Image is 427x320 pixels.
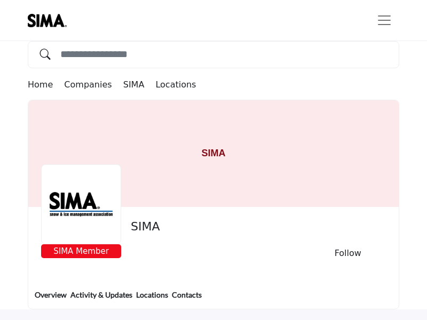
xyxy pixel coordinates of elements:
[305,251,313,256] button: Like
[123,79,145,90] a: SIMA
[202,100,226,207] h1: SIMA
[319,244,372,262] button: Follow
[34,289,67,309] a: Overview
[70,289,133,309] a: Activity & Updates
[131,220,381,234] h2: SIMA
[28,14,72,27] img: site Logo
[28,41,399,68] input: Search Solutions
[64,79,123,90] a: Companies
[369,10,399,31] button: Toggle navigation
[377,251,386,257] button: More details
[147,79,196,90] a: Locations
[136,289,169,309] a: Locations
[28,79,64,90] a: Home
[43,245,119,258] span: SIMA Member
[171,289,202,309] a: Contacts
